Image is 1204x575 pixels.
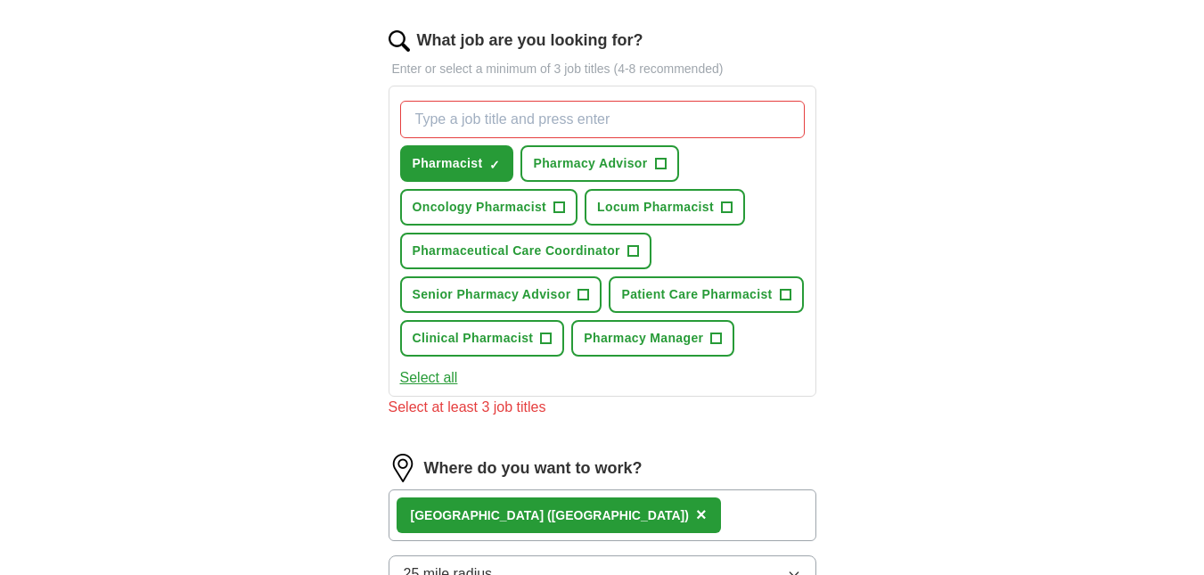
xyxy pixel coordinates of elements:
[417,29,643,53] label: What job are you looking for?
[400,233,651,269] button: Pharmaceutical Care Coordinator
[389,397,816,418] div: Select at least 3 job titles
[533,154,647,173] span: Pharmacy Advisor
[424,456,643,481] label: Where do you want to work?
[411,508,545,522] strong: [GEOGRAPHIC_DATA]
[389,60,816,78] p: Enter or select a minimum of 3 job titles (4-8 recommended)
[400,145,514,182] button: Pharmacist✓
[571,320,734,357] button: Pharmacy Manager
[609,276,803,313] button: Patient Care Pharmacist
[389,454,417,482] img: location.png
[597,198,714,217] span: Locum Pharmacist
[413,285,571,304] span: Senior Pharmacy Advisor
[413,242,620,260] span: Pharmaceutical Care Coordinator
[400,276,602,313] button: Senior Pharmacy Advisor
[400,101,805,138] input: Type a job title and press enter
[585,189,745,226] button: Locum Pharmacist
[520,145,678,182] button: Pharmacy Advisor
[400,367,458,389] button: Select all
[696,505,707,524] span: ×
[621,285,772,304] span: Patient Care Pharmacist
[489,158,500,172] span: ✓
[696,502,707,529] button: ×
[389,30,410,52] img: search.png
[413,154,483,173] span: Pharmacist
[400,189,578,226] button: Oncology Pharmacist
[584,329,703,348] span: Pharmacy Manager
[413,329,534,348] span: Clinical Pharmacist
[400,320,565,357] button: Clinical Pharmacist
[547,508,689,522] span: ([GEOGRAPHIC_DATA])
[413,198,547,217] span: Oncology Pharmacist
